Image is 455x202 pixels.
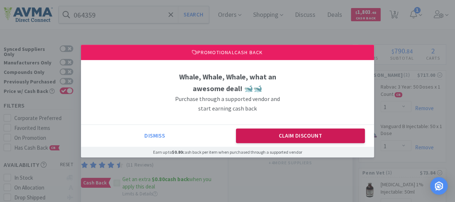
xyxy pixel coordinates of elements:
[430,177,448,195] div: Open Intercom Messenger
[173,71,282,95] h1: Whale, Whale, Whale, what an awesome deal! 🐋🐋
[90,128,219,143] button: Dismiss
[236,128,365,143] button: Claim Discount
[81,147,374,157] div: Earn up to cash back per item when purchased through a supported vendor
[81,45,374,60] div: Promotional Cash Back
[173,95,282,113] h3: Purchase through a supported vendor and start earning cash back
[172,149,182,155] span: $0.80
